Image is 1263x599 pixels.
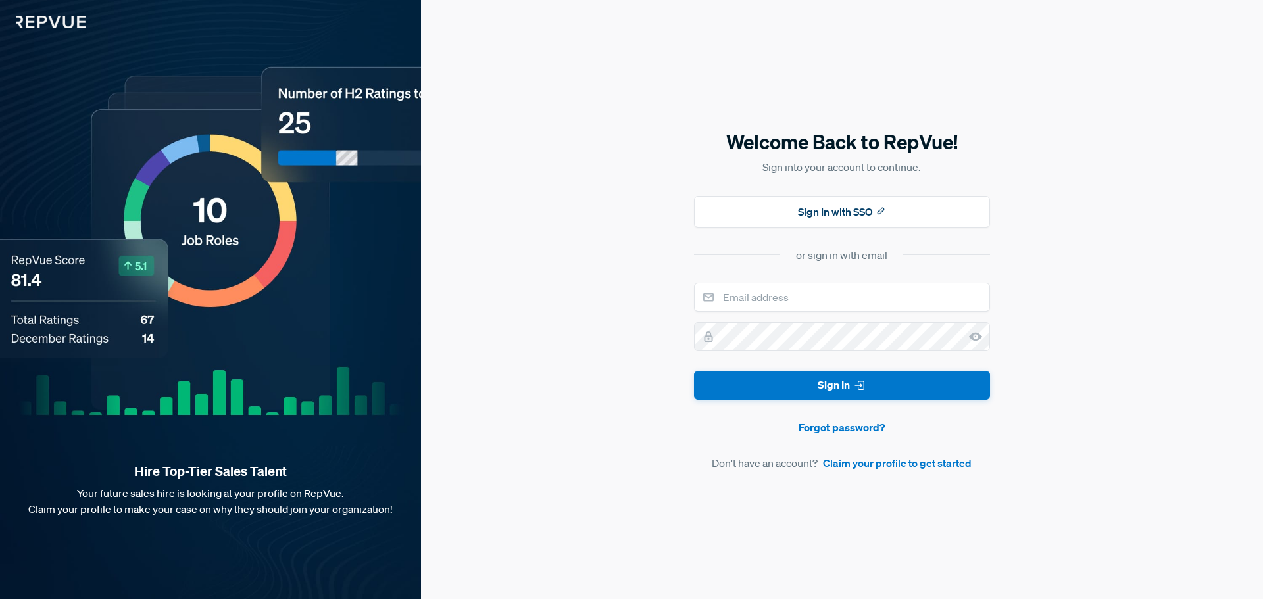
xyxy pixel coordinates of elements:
[694,283,990,312] input: Email address
[21,485,400,517] p: Your future sales hire is looking at your profile on RepVue. Claim your profile to make your case...
[694,128,990,156] h5: Welcome Back to RepVue!
[21,463,400,480] strong: Hire Top-Tier Sales Talent
[694,196,990,228] button: Sign In with SSO
[823,455,972,471] a: Claim your profile to get started
[694,419,990,435] a: Forgot password?
[796,247,887,263] div: or sign in with email
[694,371,990,400] button: Sign In
[694,455,990,471] article: Don't have an account?
[694,159,990,175] p: Sign into your account to continue.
